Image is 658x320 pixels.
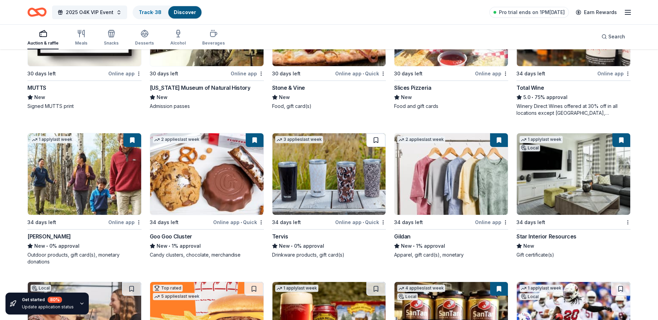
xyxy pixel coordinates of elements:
div: MUTTS [27,84,46,92]
button: Track· 38Discover [133,5,202,19]
img: Image for Goo Goo Cluster [150,133,264,215]
div: Apparel, gift card(s), monetary [394,251,508,258]
div: 30 days left [272,70,301,78]
img: Image for Tervis [272,133,386,215]
span: New [34,242,45,250]
div: 0% approval [27,242,142,250]
div: 2 applies last week [153,136,201,143]
div: Food, gift card(s) [272,103,386,110]
span: Pro trial ends on 1PM[DATE] [499,8,565,16]
span: • [363,220,364,225]
button: Meals [75,27,87,49]
button: Auction & raffle [27,27,59,49]
span: • [291,243,293,249]
div: Goo Goo Cluster [150,232,192,241]
div: 1 apply last week [31,136,74,143]
a: Image for Star Interior Resources1 applylast weekLocal34 days leftStar Interior ResourcesNewGift ... [516,133,631,258]
span: • [169,243,170,249]
div: 4 applies last week [397,285,445,292]
div: 34 days left [150,218,179,226]
div: Online app [475,69,508,78]
span: New [279,93,290,101]
div: [US_STATE] Museum of Natural History [150,84,251,92]
img: Image for L.L.Bean [28,133,141,215]
span: 2025 O4K VIP Event [66,8,113,16]
div: Candy clusters, chocolate, merchandise [150,251,264,258]
div: Stone & Vine [272,84,305,92]
a: Earn Rewards [572,6,621,19]
div: Online app Quick [213,218,264,226]
a: Image for Gildan2 applieslast week34 days leftOnline appGildanNew•1% approvalApparel, gift card(s... [394,133,508,258]
div: Local [520,293,540,300]
span: New [279,242,290,250]
div: Winery Direct Wines offered at 30% off in all locations except [GEOGRAPHIC_DATA], [GEOGRAPHIC_DAT... [516,103,631,116]
a: Image for Goo Goo Cluster2 applieslast week34 days leftOnline app•QuickGoo Goo ClusterNew•1% appr... [150,133,264,258]
div: Tervis [272,232,288,241]
div: 5 applies last week [153,293,201,300]
span: Search [608,33,625,41]
div: 2 applies last week [397,136,445,143]
div: Meals [75,40,87,46]
button: Alcohol [170,27,186,49]
a: Home [27,4,47,20]
div: 0% approval [272,242,386,250]
div: 80 % [48,297,62,303]
div: Top rated [153,285,183,292]
div: Beverages [202,40,225,46]
div: 34 days left [516,218,545,226]
div: 34 days left [516,70,545,78]
div: 30 days left [27,70,56,78]
div: 30 days left [150,70,178,78]
div: 34 days left [394,218,423,226]
div: Gift certificate(s) [516,251,631,258]
span: New [157,242,168,250]
div: 3 applies last week [275,136,323,143]
div: 1 apply last week [275,285,318,292]
a: Track· 38 [139,9,161,15]
img: Image for Star Interior Resources [517,133,630,215]
div: Desserts [135,40,154,46]
span: • [363,71,364,76]
div: Local [520,145,540,151]
div: Alcohol [170,40,186,46]
button: Desserts [135,27,154,49]
span: • [241,220,242,225]
a: Pro trial ends on 1PM[DATE] [489,7,569,18]
div: Auction & raffle [27,40,59,46]
div: Update application status [22,304,74,310]
span: New [157,93,168,101]
div: Food and gift cards [394,103,508,110]
a: Image for Tervis3 applieslast week34 days leftOnline app•QuickTervisNew•0% approvalDrinkware prod... [272,133,386,258]
div: 30 days left [394,70,423,78]
div: Online app [597,69,631,78]
div: 1 apply last week [520,136,563,143]
div: Star Interior Resources [516,232,576,241]
span: • [532,95,534,100]
div: 1% approval [150,242,264,250]
div: Online app [231,69,264,78]
div: Signed MUTTS print [27,103,142,110]
div: Online app Quick [335,69,386,78]
div: 1 apply last week [520,285,563,292]
div: 75% approval [516,93,631,101]
button: 2025 O4K VIP Event [52,5,127,19]
div: Snacks [104,40,119,46]
div: Online app Quick [335,218,386,226]
div: Gildan [394,232,411,241]
span: New [34,93,45,101]
div: Online app [475,218,508,226]
div: 34 days left [27,218,56,226]
span: New [401,93,412,101]
span: New [401,242,412,250]
div: Drinkware products, gift card(s) [272,251,386,258]
img: Image for Gildan [394,133,508,215]
a: Discover [174,9,196,15]
div: Online app [108,69,142,78]
span: 5.0 [523,93,531,101]
span: New [523,242,534,250]
div: [PERSON_NAME] [27,232,71,241]
span: • [413,243,415,249]
div: 34 days left [272,218,301,226]
div: Slices Pizzeria [394,84,431,92]
button: Beverages [202,27,225,49]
